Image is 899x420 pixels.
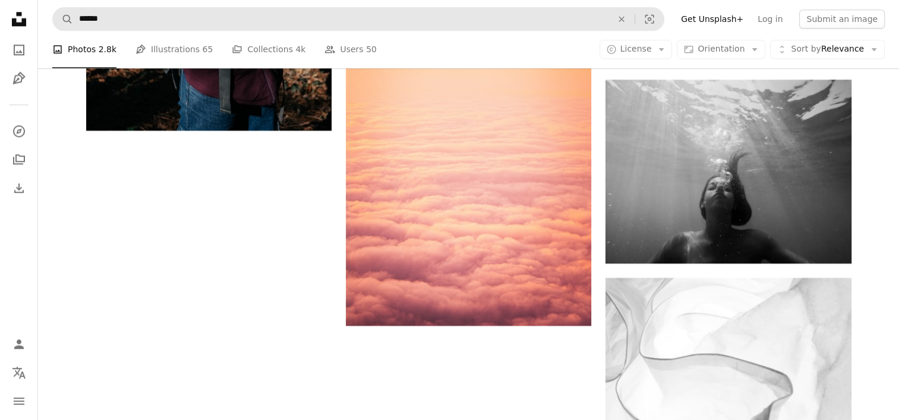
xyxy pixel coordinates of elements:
[674,9,750,28] a: Get Unsplash+
[770,40,885,59] button: Sort byRelevance
[608,8,635,30] button: Clear
[53,8,73,30] button: Search Unsplash
[7,66,31,90] a: Illustrations
[232,31,305,69] a: Collections 4k
[135,31,213,69] a: Illustrations 65
[7,389,31,413] button: Menu
[52,7,664,31] form: Find visuals sitewide
[799,9,885,28] button: Submit an image
[750,9,790,28] a: Log in
[7,361,31,384] button: Language
[7,176,31,200] a: Download History
[295,43,305,56] span: 4k
[677,40,765,59] button: Orientation
[346,136,591,147] a: white clouds and blue sky
[605,166,851,176] a: woman underwater
[620,44,652,54] span: License
[791,44,864,56] span: Relevance
[600,40,673,59] button: License
[7,332,31,356] a: Log in / Sign up
[7,7,31,33] a: Home — Unsplash
[203,43,213,56] span: 65
[324,31,377,69] a: Users 50
[635,8,664,30] button: Visual search
[7,148,31,171] a: Collections
[7,119,31,143] a: Explore
[605,79,851,263] img: woman underwater
[366,43,377,56] span: 50
[698,44,745,54] span: Orientation
[791,44,821,54] span: Sort by
[7,38,31,62] a: Photos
